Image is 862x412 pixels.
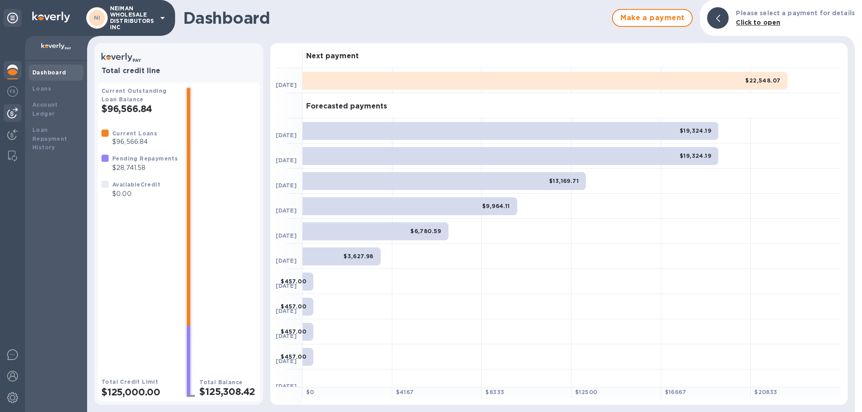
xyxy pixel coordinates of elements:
[32,69,66,76] b: Dashboard
[112,155,178,162] b: Pending Repayments
[101,87,167,103] b: Current Outstanding Loan Balance
[32,126,67,151] b: Loan Repayment History
[665,389,686,395] b: $ 16667
[612,9,693,27] button: Make a payment
[396,389,414,395] b: $ 4167
[276,132,297,139] b: [DATE]
[110,5,155,30] p: NEIMAN WHOLESALE DISTRIBUTORS INC
[101,103,178,114] h2: $96,566.84
[276,358,297,364] b: [DATE]
[276,82,297,88] b: [DATE]
[276,257,297,264] b: [DATE]
[549,178,579,184] b: $13,169.71
[32,101,58,117] b: Account Ledger
[276,182,297,189] b: [DATE]
[281,303,306,310] b: $457.00
[183,9,607,27] h1: Dashboard
[101,378,158,385] b: Total Credit Limit
[482,203,510,209] b: $9,964.11
[112,130,157,137] b: Current Loans
[575,389,597,395] b: $ 12500
[754,389,777,395] b: $ 20833
[276,207,297,214] b: [DATE]
[199,386,256,397] h2: $125,308.42
[680,152,711,159] b: $19,324.19
[276,232,297,239] b: [DATE]
[4,9,22,27] div: Unpin categories
[485,389,504,395] b: $ 8333
[276,308,297,314] b: [DATE]
[101,386,178,398] h2: $125,000.00
[410,228,441,234] b: $6,780.59
[32,85,51,92] b: Loans
[620,13,685,23] span: Make a payment
[199,379,242,386] b: Total Balance
[112,163,178,173] p: $28,741.58
[112,137,157,147] p: $96,566.84
[7,86,18,97] img: Foreign exchange
[32,12,70,22] img: Logo
[306,52,359,61] h3: Next payment
[343,253,374,260] b: $3,627.98
[112,189,160,199] p: $0.00
[94,14,101,21] b: NI
[276,383,297,390] b: [DATE]
[112,181,160,188] b: Available Credit
[745,77,780,84] b: $22,548.07
[306,389,314,395] b: $ 0
[736,19,780,26] b: Click to open
[276,282,297,289] b: [DATE]
[736,9,855,17] b: Please select a payment for details
[101,67,256,75] h3: Total credit line
[306,102,387,111] h3: Forecasted payments
[276,157,297,164] b: [DATE]
[281,278,306,285] b: $457.00
[680,127,711,134] b: $19,324.19
[281,328,306,335] b: $457.00
[276,333,297,339] b: [DATE]
[281,353,306,360] b: $457.00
